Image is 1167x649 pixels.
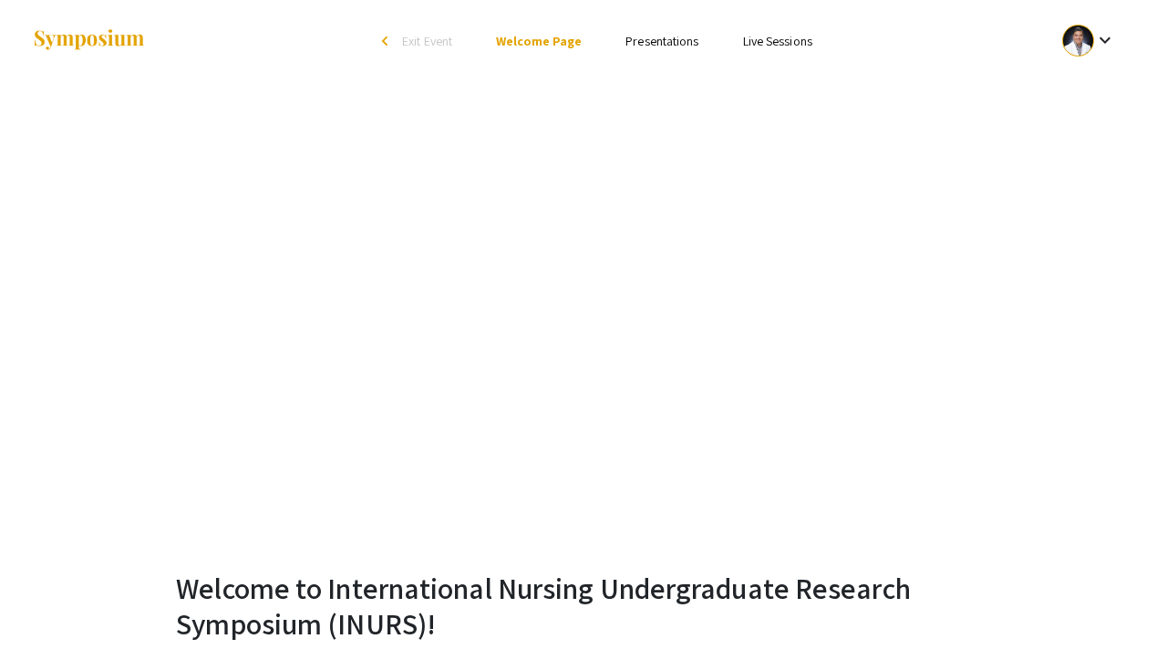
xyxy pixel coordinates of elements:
[743,33,812,49] a: Live Sessions
[625,33,698,49] a: Presentations
[176,571,991,641] h2: Welcome to International Nursing Undergraduate Research Symposium (INURS)!
[173,88,994,550] iframe: Welcome to INURS 2025 – A Message from Dean Yingling
[14,567,77,635] iframe: Chat
[496,33,582,49] a: Welcome Page
[382,36,393,46] div: arrow_back_ios
[32,28,146,53] img: Symposium by ForagerOne
[402,33,452,49] span: Exit Event
[1094,29,1116,51] mat-icon: Expand account dropdown
[1043,20,1135,61] button: Expand account dropdown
